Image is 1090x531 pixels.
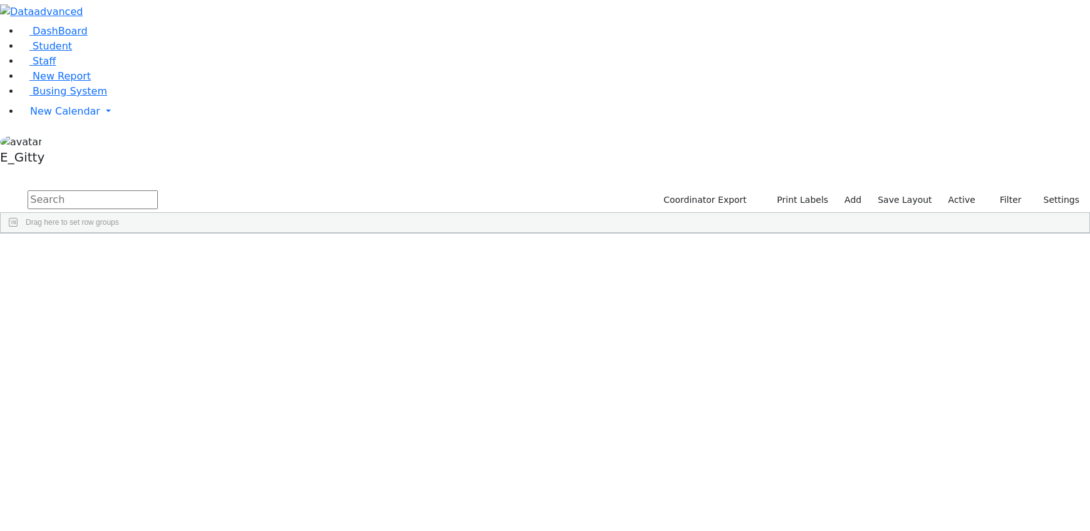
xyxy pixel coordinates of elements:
a: Add [839,190,867,210]
span: New Report [33,70,91,82]
span: Drag here to set row groups [26,218,119,227]
a: Busing System [20,85,107,97]
span: New Calendar [30,105,100,117]
input: Search [28,190,158,209]
a: DashBoard [20,25,88,37]
a: New Calendar [20,99,1090,124]
button: Save Layout [872,190,937,210]
button: Coordinator Export [655,190,752,210]
button: Print Labels [762,190,834,210]
a: Staff [20,55,56,67]
a: New Report [20,70,91,82]
button: Filter [984,190,1027,210]
span: Student [33,40,72,52]
span: Busing System [33,85,107,97]
label: Active [943,190,981,210]
span: DashBoard [33,25,88,37]
span: Staff [33,55,56,67]
a: Student [20,40,72,52]
button: Settings [1027,190,1085,210]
